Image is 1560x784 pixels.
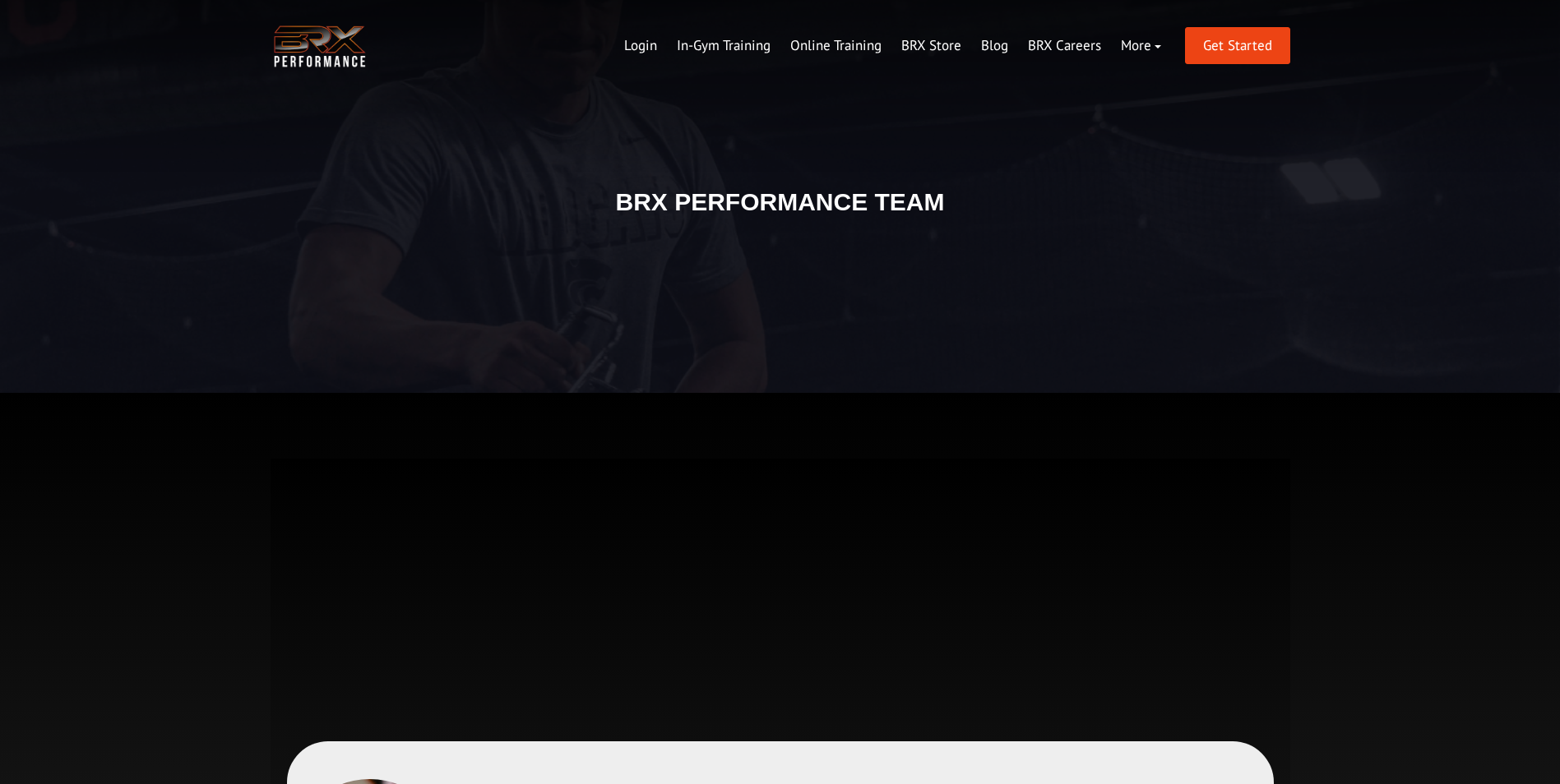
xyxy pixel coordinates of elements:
a: Login [614,26,667,66]
a: BRX Store [891,26,971,66]
a: Get Started [1185,27,1290,64]
a: In-Gym Training [667,26,780,66]
a: Blog [971,26,1018,66]
a: Online Training [780,26,891,66]
strong: BRX PERFORMANCE TEAM [615,188,944,215]
a: More [1111,26,1171,66]
a: BRX Careers [1018,26,1111,66]
div: Navigation Menu [614,26,1171,66]
img: BRX Transparent Logo-2 [271,21,369,71]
